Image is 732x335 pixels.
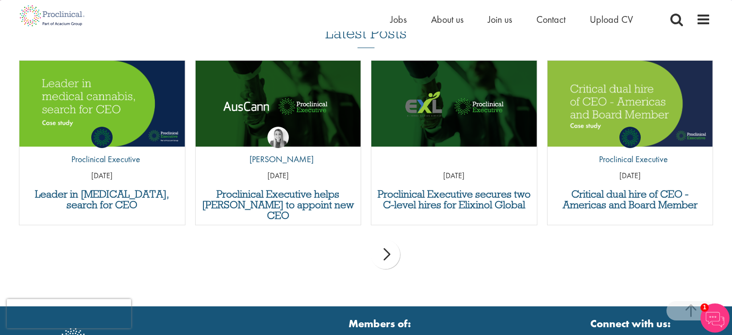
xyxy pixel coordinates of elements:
[242,153,314,166] p: [PERSON_NAME]
[196,170,361,182] p: [DATE]
[24,189,180,210] a: Leader in [MEDICAL_DATA], search for CEO
[215,316,545,331] strong: Members of:
[376,189,532,210] a: Proclinical Executive secures two C-level hires for Elixinol Global
[590,316,673,331] strong: Connect with us:
[267,127,289,148] img: Hannah Burke
[552,189,708,210] a: Critical dual hire of CEO - Americas and Board Member
[7,299,131,328] iframe: reCAPTCHA
[619,127,641,148] img: Proclinical Executive
[371,170,537,182] p: [DATE]
[371,61,537,147] a: Link to a post
[371,240,400,269] div: next
[200,189,356,221] a: Proclinical Executive helps [PERSON_NAME] to appoint new CEO
[700,303,730,333] img: Chatbot
[325,25,407,48] h3: Latest Posts
[592,153,668,166] p: Proclinical Executive
[390,13,407,26] a: Jobs
[592,127,668,170] a: Proclinical Executive Proclinical Executive
[19,170,185,182] p: [DATE]
[548,61,713,147] a: Link to a post
[548,170,713,182] p: [DATE]
[64,153,140,166] p: Proclinical Executive
[91,127,113,148] img: Proclinical Executive
[488,13,512,26] a: Join us
[64,127,140,170] a: Proclinical Executive Proclinical Executive
[431,13,464,26] a: About us
[590,13,633,26] a: Upload CV
[536,13,566,26] a: Contact
[242,127,314,170] a: Hannah Burke [PERSON_NAME]
[700,303,709,312] span: 1
[19,61,185,147] a: Link to a post
[371,61,537,147] img: Proclinical Executive secures appointment of two C-level hires for Elixinol Global
[196,61,361,147] a: Link to a post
